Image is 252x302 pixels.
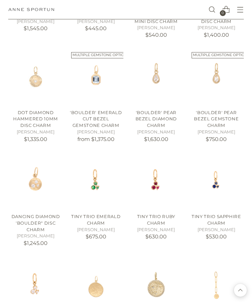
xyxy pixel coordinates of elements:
[206,136,227,142] span: $750.00
[145,32,167,38] span: $540.00
[24,136,47,142] span: $1,335.00
[129,50,184,104] a: 'Boulder' Pear Bezel Diamond Charm
[70,110,122,128] a: 'Boulder' Emerald Cut Bezel Gemstone Charm
[8,8,54,11] a: Anne Sportun Fine Jewellery
[220,3,233,17] a: Open cart modal
[8,154,63,209] a: Dancing Diamond 'Boulder
[85,25,107,31] span: $445.00
[234,3,247,17] button: Open menu modal
[234,284,247,297] button: Back to top
[8,18,63,25] h5: [PERSON_NAME]
[137,214,175,226] a: Tiny Trio Ruby Charm
[220,10,226,16] span: 0
[189,154,244,209] a: Tiny Trio Sapphire Charm
[24,25,48,31] span: $1,545.00
[13,110,58,128] a: Dot Diamond Hammered 10mm Disc Charm
[24,240,48,246] span: $1,245.00
[69,18,123,25] h5: [PERSON_NAME]
[129,154,184,209] a: Tiny Trio Ruby Charm
[204,32,229,38] span: $1,400.00
[194,110,239,128] a: 'Boulder' Pear Bezel Gemstone Charm
[136,110,177,128] a: 'Boulder' Pear Bezel Diamond Charm
[69,135,123,143] p: from $1,375.00
[8,233,63,239] h5: [PERSON_NAME]
[69,129,123,135] h5: [PERSON_NAME]
[71,214,120,226] a: Tiny Trio Emerald Charm
[189,129,244,135] h5: [PERSON_NAME]
[144,136,168,142] span: $1,630.00
[129,25,184,31] h5: [PERSON_NAME]
[69,227,123,233] h5: [PERSON_NAME]
[86,233,106,240] span: $675.00
[8,50,63,104] a: Dot Diamond Hammered 10mm Disc Charm
[69,154,123,209] a: Tiny Trio Emerald Charm
[129,227,184,233] h5: [PERSON_NAME]
[189,25,244,31] h5: [PERSON_NAME]
[11,214,60,232] a: Dancing Diamond 'Boulder" Disc Charm
[189,227,244,233] h5: [PERSON_NAME]
[135,6,178,24] a: Diamond Spray Hammered 6mm Mini Disc Charm
[192,214,241,226] a: Tiny Trio Sapphire Charm
[129,129,184,135] h5: [PERSON_NAME]
[69,50,123,104] a: 'Boulder' Emerald Cut Bezel Gemstone Charm
[145,233,167,240] span: $630.00
[206,233,227,240] span: $530.00
[189,50,244,104] a: 'Boulder' Pear Bezel Gemstone Charm
[8,129,63,135] h5: [PERSON_NAME]
[194,6,239,24] a: Diamond Spray Hammered 10mm Disc Charm
[205,3,219,17] a: Open search modal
